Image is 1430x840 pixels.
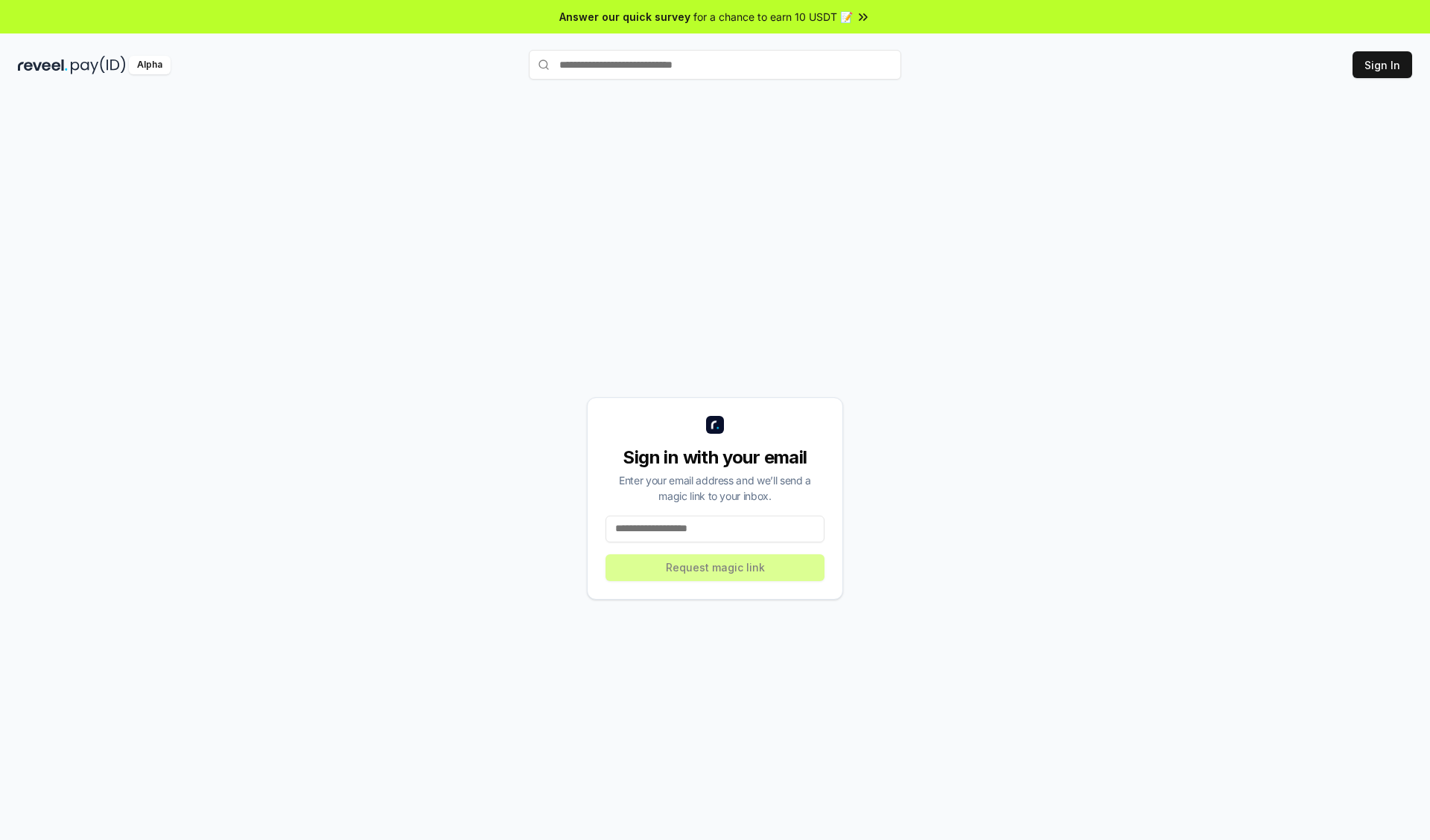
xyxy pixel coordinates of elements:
img: logo_small [706,416,724,434]
button: Sign In [1353,51,1412,78]
span: Answer our quick survey [559,9,690,25]
div: Enter your email address and we’ll send a magic link to your inbox. [606,472,824,504]
img: pay_id [71,56,126,74]
div: Sign in with your email [606,446,824,469]
div: Alpha [129,56,171,74]
img: reveel_dark [18,56,68,74]
span: for a chance to earn 10 USDT 📝 [693,9,853,25]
